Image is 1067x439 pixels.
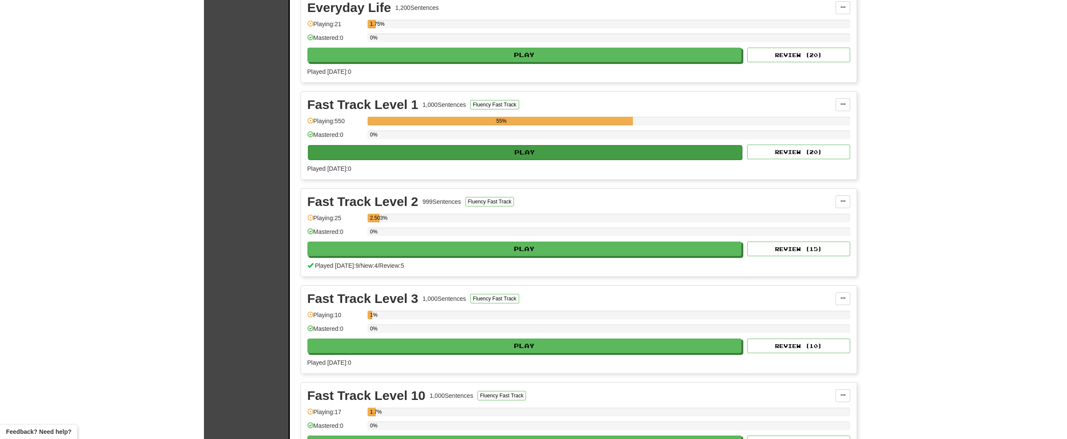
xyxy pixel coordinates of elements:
[307,292,419,305] div: Fast Track Level 3
[379,262,404,269] span: Review: 5
[307,98,419,111] div: Fast Track Level 1
[747,339,850,353] button: Review (10)
[307,324,363,339] div: Mastered: 0
[307,130,363,145] div: Mastered: 0
[308,145,742,160] button: Play
[361,262,378,269] span: New: 4
[359,262,361,269] span: /
[423,294,466,303] div: 1,000 Sentences
[307,408,363,422] div: Playing: 17
[370,117,633,125] div: 55%
[307,227,363,242] div: Mastered: 0
[307,20,363,34] div: Playing: 21
[307,421,363,436] div: Mastered: 0
[307,359,351,366] span: Played [DATE]: 0
[307,311,363,325] div: Playing: 10
[307,242,742,256] button: Play
[747,145,850,159] button: Review (20)
[370,214,380,222] div: 2.503%
[377,262,379,269] span: /
[307,165,351,172] span: Played [DATE]: 0
[423,100,466,109] div: 1,000 Sentences
[395,3,439,12] div: 1,200 Sentences
[470,100,519,109] button: Fluency Fast Track
[307,214,363,228] div: Playing: 25
[307,68,351,75] span: Played [DATE]: 0
[370,311,372,319] div: 1%
[307,33,363,48] div: Mastered: 0
[370,408,376,416] div: 1.7%
[747,242,850,256] button: Review (15)
[370,20,376,28] div: 1.75%
[315,262,359,269] span: Played [DATE]: 9
[477,391,526,400] button: Fluency Fast Track
[430,391,473,400] div: 1,000 Sentences
[307,195,419,208] div: Fast Track Level 2
[307,48,742,62] button: Play
[423,197,461,206] div: 999 Sentences
[307,389,426,402] div: Fast Track Level 10
[307,339,742,353] button: Play
[307,117,363,131] div: Playing: 550
[747,48,850,62] button: Review (20)
[465,197,514,206] button: Fluency Fast Track
[470,294,519,303] button: Fluency Fast Track
[6,427,71,436] span: Open feedback widget
[307,1,391,14] div: Everyday Life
